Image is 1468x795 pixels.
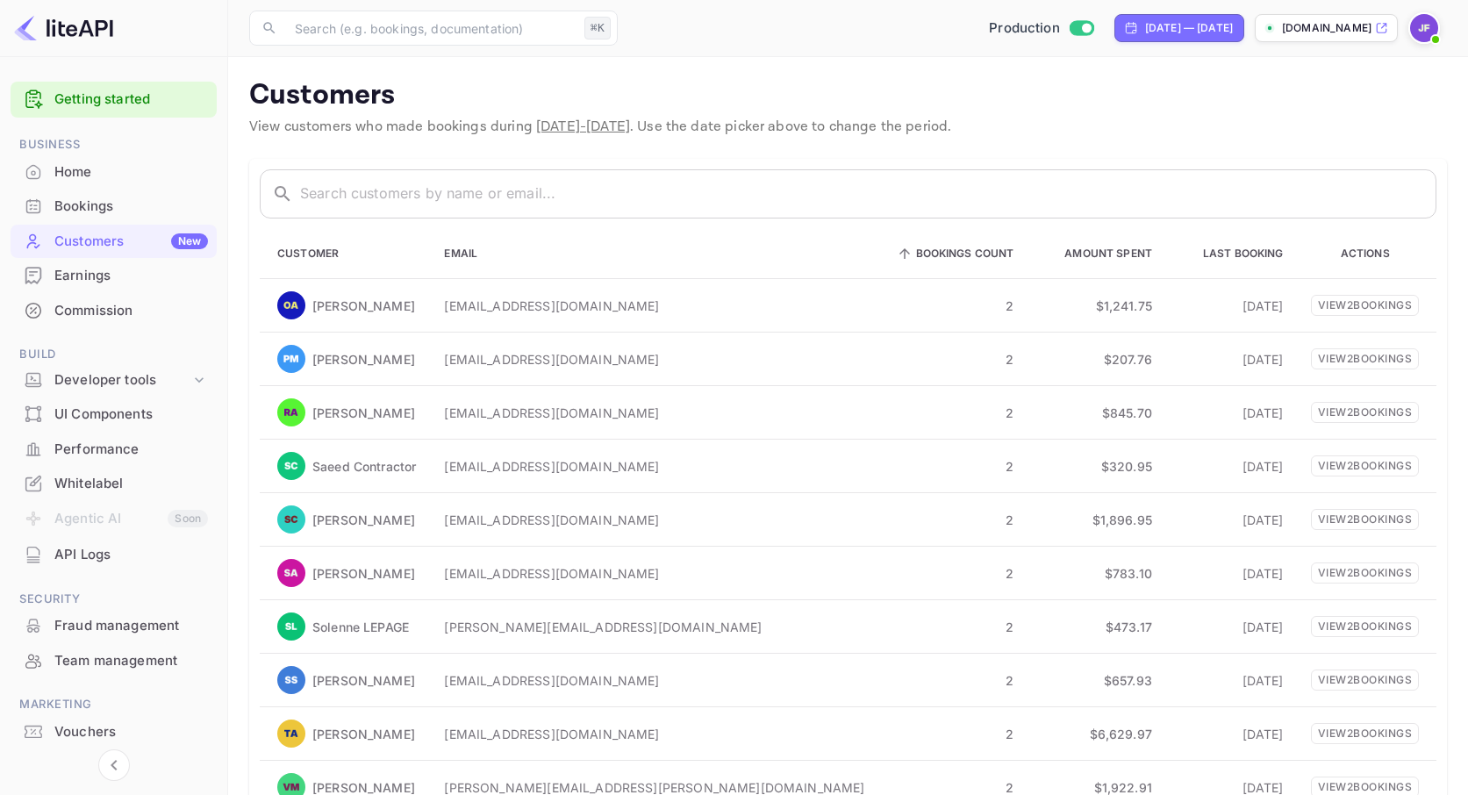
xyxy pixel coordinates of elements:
p: [EMAIL_ADDRESS][DOMAIN_NAME] [444,350,864,369]
p: [EMAIL_ADDRESS][DOMAIN_NAME] [444,297,864,315]
p: 2 [893,725,1014,743]
div: Getting started [11,82,217,118]
span: Build [11,345,217,364]
p: [EMAIL_ADDRESS][DOMAIN_NAME] [444,671,864,690]
p: $6,629.97 [1042,725,1152,743]
p: [PERSON_NAME] [312,404,415,422]
div: Commission [11,294,217,328]
a: Earnings [11,259,217,291]
div: API Logs [54,545,208,565]
div: Switch to Sandbox mode [982,18,1100,39]
p: $473.17 [1042,618,1152,636]
a: Fraud management [11,609,217,641]
img: Obaid Alnaqbi [277,291,305,319]
a: Performance [11,433,217,465]
span: [DATE] - [DATE] [536,118,630,136]
p: [DATE] [1180,564,1284,583]
p: [EMAIL_ADDRESS][DOMAIN_NAME] [444,564,864,583]
p: $320.95 [1042,457,1152,476]
p: [DATE] [1180,671,1284,690]
p: $657.93 [1042,671,1152,690]
p: View 2 booking s [1311,723,1419,744]
div: Team management [54,651,208,671]
p: [PERSON_NAME] [312,671,415,690]
div: Team management [11,644,217,678]
div: Fraud management [54,616,208,636]
p: View 2 booking s [1311,670,1419,691]
p: $845.70 [1042,404,1152,422]
button: Collapse navigation [98,749,130,781]
div: New [171,233,208,249]
th: Actions [1297,229,1436,279]
p: [PERSON_NAME] [312,725,415,743]
input: Search customers by name or email... [300,169,1436,218]
img: Reem Alsuwaidi [277,398,305,426]
p: Saeed Contractor [312,457,416,476]
p: 2 [893,618,1014,636]
a: UI Components [11,397,217,430]
p: 2 [893,671,1014,690]
a: Getting started [54,90,208,110]
p: [DATE] [1180,511,1284,529]
div: Developer tools [11,365,217,396]
div: Developer tools [54,370,190,390]
div: Vouchers [54,722,208,742]
p: View 2 booking s [1311,509,1419,530]
span: Amount Spent [1042,243,1152,264]
p: 2 [893,511,1014,529]
p: [PERSON_NAME][EMAIL_ADDRESS][DOMAIN_NAME] [444,618,864,636]
p: 2 [893,564,1014,583]
p: View 2 booking s [1311,402,1419,423]
div: Click to change the date range period [1114,14,1244,42]
span: View customers who made bookings during . Use the date picker above to change the period. [249,118,951,136]
a: API Logs [11,538,217,570]
img: Turfah Alsuwaidi [277,720,305,748]
div: Earnings [11,259,217,293]
p: [DOMAIN_NAME] [1282,20,1371,36]
a: Vouchers [11,715,217,748]
p: View 2 booking s [1311,295,1419,316]
p: Solenne LEPAGE [312,618,409,636]
p: [EMAIL_ADDRESS][DOMAIN_NAME] [444,404,864,422]
div: ⌘K [584,17,611,39]
p: [PERSON_NAME] [312,350,415,369]
p: 2 [893,457,1014,476]
div: Bookings [11,190,217,224]
div: UI Components [54,405,208,425]
div: CustomersNew [11,225,217,259]
img: Shasna Ali [277,559,305,587]
div: Earnings [54,266,208,286]
div: [DATE] — [DATE] [1145,20,1233,36]
div: Bookings [54,197,208,217]
a: Home [11,155,217,188]
a: Team management [11,644,217,677]
div: Home [11,155,217,190]
p: View 2 booking s [1311,348,1419,369]
span: Business [11,135,217,154]
p: [DATE] [1180,350,1284,369]
span: Security [11,590,217,609]
div: Home [54,162,208,183]
div: Commission [54,301,208,321]
p: [DATE] [1180,404,1284,422]
p: [PERSON_NAME] [312,511,415,529]
div: Fraud management [11,609,217,643]
p: 2 [893,404,1014,422]
div: API Logs [11,538,217,572]
p: [DATE] [1180,618,1284,636]
div: Performance [54,440,208,460]
img: LiteAPI logo [14,14,113,42]
span: Marketing [11,695,217,714]
input: Search (e.g. bookings, documentation) [284,11,577,46]
p: 2 [893,350,1014,369]
p: View 2 booking s [1311,616,1419,637]
img: Philippa Le Mottee [277,345,305,373]
span: Bookings Count [893,243,1014,264]
p: $783.10 [1042,564,1152,583]
p: [DATE] [1180,457,1284,476]
span: Production [989,18,1060,39]
div: Customers [54,232,208,252]
img: Saeed Contractor [277,452,305,480]
p: $1,896.95 [1042,511,1152,529]
div: Whitelabel [11,467,217,501]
